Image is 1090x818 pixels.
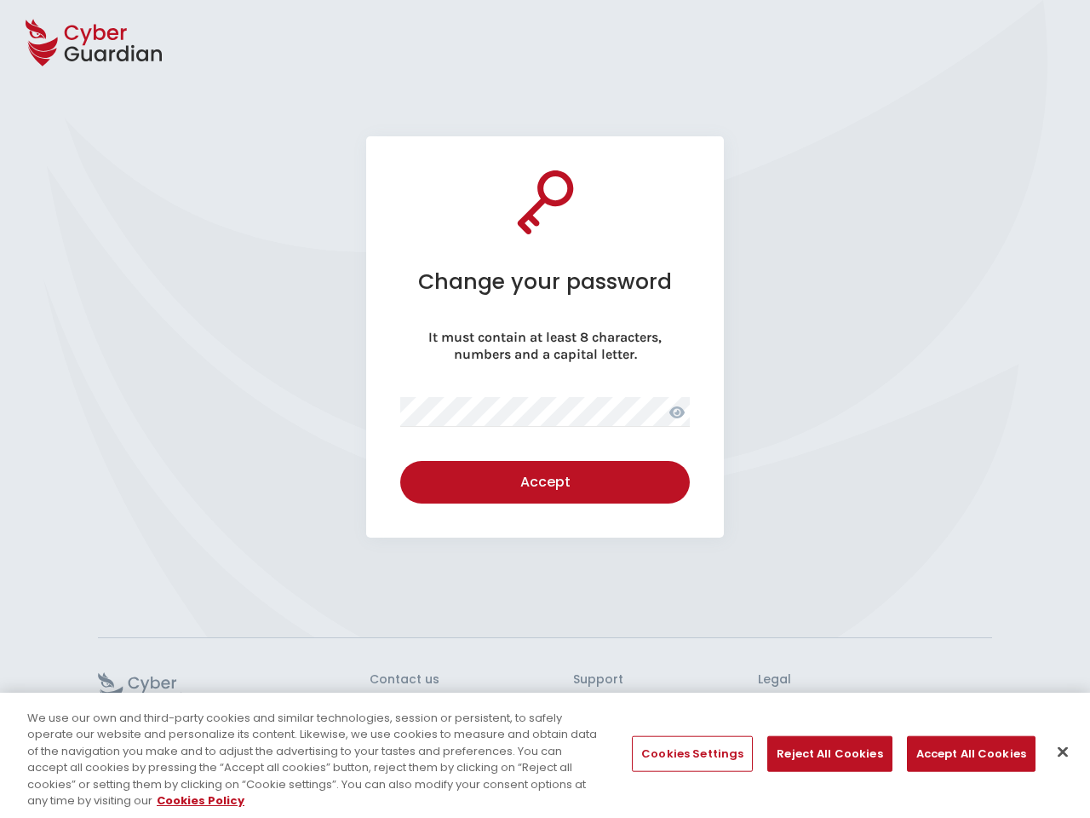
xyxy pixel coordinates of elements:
[907,736,1035,772] button: Accept All Cookies
[157,792,244,809] a: More information about your privacy, opens in a new tab
[632,736,753,772] button: Cookies Settings, Opens the preference center dialog
[400,461,690,504] button: Accept
[413,472,677,493] div: Accept
[573,672,623,688] h3: Support
[758,672,992,688] h3: Legal
[27,710,599,809] div: We use our own and third-party cookies and similar technologies, session or persistent, to safely...
[1044,734,1081,771] button: Close
[370,672,439,688] h3: Contact us
[767,736,892,772] button: Reject All Cookies
[400,268,690,295] h1: Change your password
[400,329,690,363] p: It must contain at least 8 characters, numbers and a capital letter.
